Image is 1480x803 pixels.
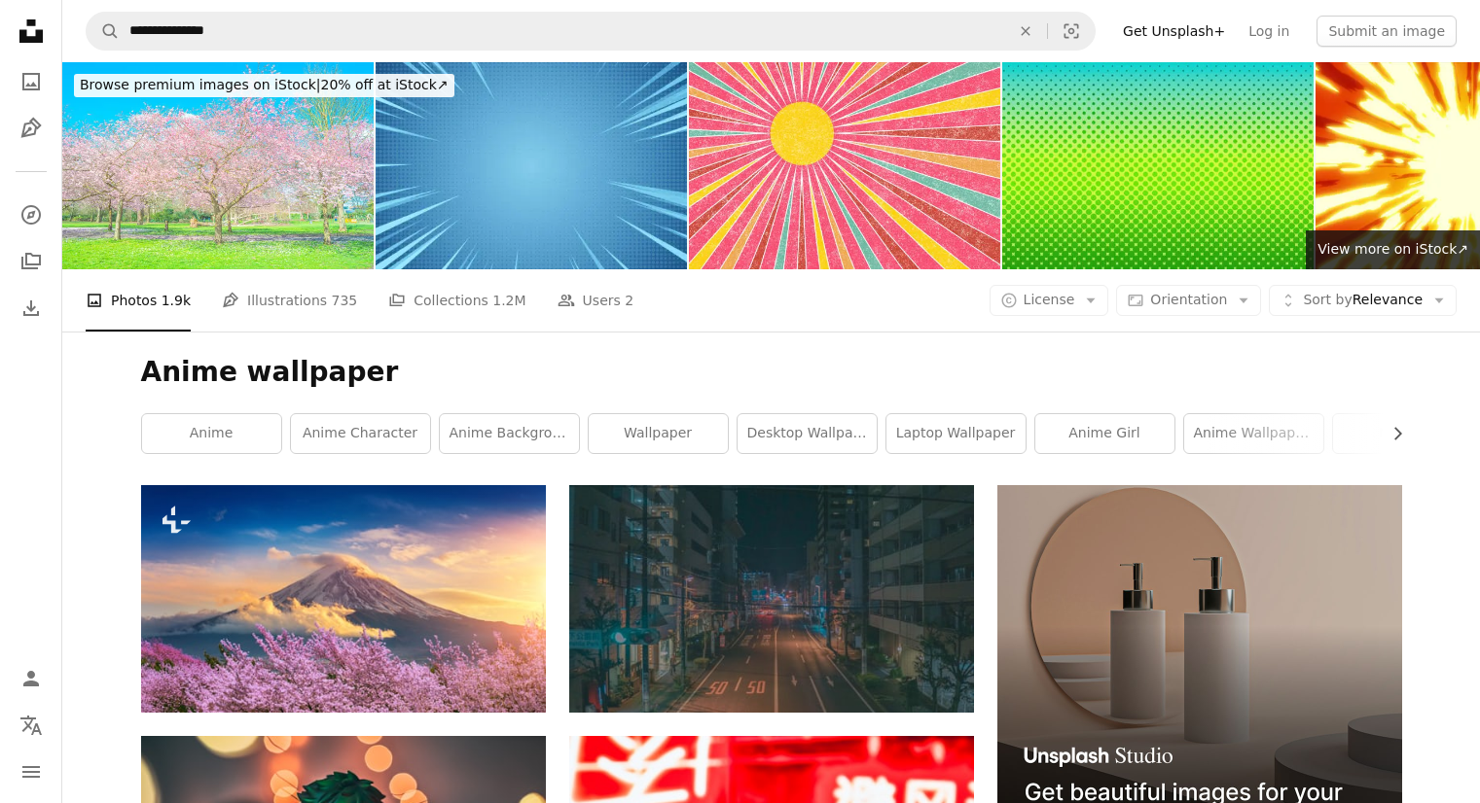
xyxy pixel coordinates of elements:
[388,269,525,332] a: Collections 1.2M
[12,289,51,328] a: Download History
[1318,241,1468,257] span: View more on iStock ↗
[141,590,546,608] a: Fuji mountain and cherry blossoms in spring, Japan.
[440,414,579,453] a: anime background
[1035,414,1174,453] a: anime girl
[1303,292,1352,307] span: Sort by
[990,285,1109,316] button: License
[1380,414,1402,453] button: scroll list to the right
[1269,285,1457,316] button: Sort byRelevance
[12,706,51,745] button: Language
[1184,414,1323,453] a: anime wallpaper pc
[1024,292,1075,307] span: License
[492,290,525,311] span: 1.2M
[74,74,454,97] div: 20% off at iStock ↗
[625,290,633,311] span: 2
[558,269,634,332] a: Users 2
[589,414,728,453] a: wallpaper
[12,752,51,791] button: Menu
[62,62,374,269] img: Beautiful cherry blossom sakura in spring
[1150,292,1227,307] span: Orientation
[1317,16,1457,47] button: Submit an image
[569,485,974,713] img: aerial view photography of road between highrise building
[1116,285,1261,316] button: Orientation
[1237,16,1301,47] a: Log in
[1333,414,1472,453] a: naruto
[738,414,877,453] a: desktop wallpaper
[1111,16,1237,47] a: Get Unsplash+
[141,355,1402,390] h1: Anime wallpaper
[12,62,51,101] a: Photos
[12,242,51,281] a: Collections
[1048,13,1095,50] button: Visual search
[569,590,974,608] a: aerial view photography of road between highrise building
[142,414,281,453] a: anime
[1306,230,1480,269] a: View more on iStock↗
[332,290,358,311] span: 735
[222,269,357,332] a: Illustrations 735
[87,13,120,50] button: Search Unsplash
[141,485,546,713] img: Fuji mountain and cherry blossoms in spring, Japan.
[86,12,1096,51] form: Find visuals sitewide
[62,62,466,109] a: Browse premium images on iStock|20% off at iStock↗
[886,414,1026,453] a: laptop wallpaper
[1002,62,1314,269] img: Half Tone Green Background - dotted texture
[689,62,1000,269] img: Sunburst - Comic Book Background Colorful Retro Vintage
[291,414,430,453] a: anime character
[12,195,51,234] a: Explore
[376,62,687,269] img: Radial Background of halftones and high-speed abstract lines for Anime 3d illustration
[80,77,320,92] span: Browse premium images on iStock |
[12,659,51,698] a: Log in / Sign up
[1004,13,1047,50] button: Clear
[1303,291,1423,310] span: Relevance
[12,109,51,148] a: Illustrations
